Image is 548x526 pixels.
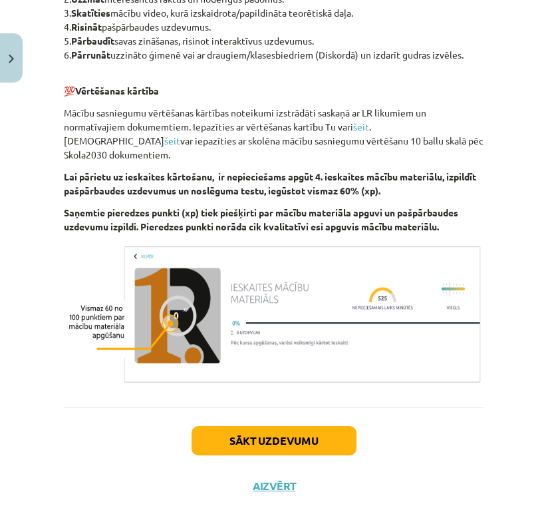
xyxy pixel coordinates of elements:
[71,21,102,33] b: Risināt
[64,70,484,98] p: 💯
[71,7,110,19] b: Skatīties
[75,85,159,97] b: Vērtēšanas kārtība
[71,49,110,61] b: Pārrunāt
[192,426,356,455] button: Sākt uzdevumu
[353,121,369,132] a: šeit
[64,170,476,196] b: Lai pārietu uz ieskaites kārtošanu, ir nepieciešams apgūt 4. ieskaites mācību materiālu, izpildīt...
[249,479,299,493] button: Aizvērt
[71,35,114,47] b: Pārbaudīt
[9,55,14,63] img: icon-close-lesson-0947bae3869378f0d4975bcd49f059093ad1ed9edebbc8119c70593378902aed.svg
[64,206,458,232] b: Saņemtie pieredzes punkti (xp) tiek piešķirti par mācību materiāla apguvi un pašpārbaudes uzdevum...
[64,106,484,162] p: Mācību sasniegumu vērtēšanas kārtības noteikumi izstrādāti saskaņā ar LR likumiem un normatīvajie...
[164,134,180,146] a: šeit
